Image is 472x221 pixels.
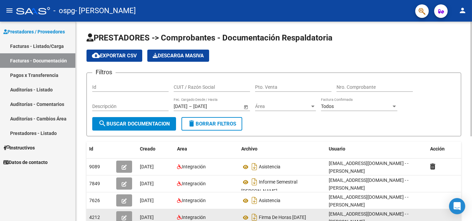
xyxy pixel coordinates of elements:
span: Buscar Documentacion [98,121,170,127]
span: - [PERSON_NAME] [75,3,136,18]
span: 7849 [89,181,100,186]
span: Exportar CSV [92,53,137,59]
span: Usuario [329,146,345,151]
span: [EMAIL_ADDRESS][DOMAIN_NAME] - - [PERSON_NAME] [329,194,408,208]
span: Creado [140,146,155,151]
span: Integración [182,198,206,203]
mat-icon: person [458,6,467,15]
input: Start date [174,104,188,109]
input: End date [193,104,226,109]
span: [EMAIL_ADDRESS][DOMAIN_NAME] - - [PERSON_NAME] [329,177,408,191]
mat-icon: search [98,119,106,128]
mat-icon: menu [5,6,14,15]
span: Descarga Masiva [153,53,204,59]
i: Descargar documento [250,161,259,172]
div: Open Intercom Messenger [449,198,465,214]
span: [DATE] [140,215,154,220]
datatable-header-cell: Usuario [326,142,427,156]
button: Exportar CSV [86,50,142,62]
span: [DATE] [140,198,154,203]
i: Descargar documento [250,176,259,187]
span: Área [255,104,310,109]
datatable-header-cell: Creado [137,142,174,156]
datatable-header-cell: Id [86,142,114,156]
span: [DATE] [140,181,154,186]
span: Id [89,146,93,151]
span: Asistencia [259,164,280,170]
h3: Filtros [92,67,116,77]
button: Open calendar [242,103,249,110]
span: Datos de contacto [3,159,48,166]
span: Prestadores / Proveedores [3,28,65,35]
span: Integración [182,215,206,220]
datatable-header-cell: Archivo [239,142,326,156]
mat-icon: cloud_download [92,51,100,59]
span: Instructivos [3,144,35,151]
span: 9089 [89,164,100,169]
span: Acción [430,146,445,151]
span: - ospg [53,3,75,18]
span: Integración [182,181,206,186]
button: Borrar Filtros [181,117,242,131]
mat-icon: delete [188,119,196,128]
span: Asistencia [259,198,280,203]
span: 7626 [89,198,100,203]
span: Informe Semestral [PERSON_NAME] [241,179,297,194]
datatable-header-cell: Acción [427,142,461,156]
span: [DATE] [140,164,154,169]
span: Archivo [241,146,257,151]
span: PRESTADORES -> Comprobantes - Documentación Respaldatoria [86,33,332,43]
datatable-header-cell: Area [174,142,239,156]
span: 4212 [89,215,100,220]
span: Integración [182,164,206,169]
span: Borrar Filtros [188,121,236,127]
button: Descarga Masiva [147,50,209,62]
span: Area [177,146,187,151]
span: Todos [321,104,334,109]
button: Buscar Documentacion [92,117,176,131]
span: – [189,104,192,109]
span: [EMAIL_ADDRESS][DOMAIN_NAME] - - [PERSON_NAME] [329,161,408,174]
app-download-masive: Descarga masiva de comprobantes (adjuntos) [147,50,209,62]
span: Firma De Horas [DATE] [259,215,306,220]
i: Descargar documento [250,195,259,206]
